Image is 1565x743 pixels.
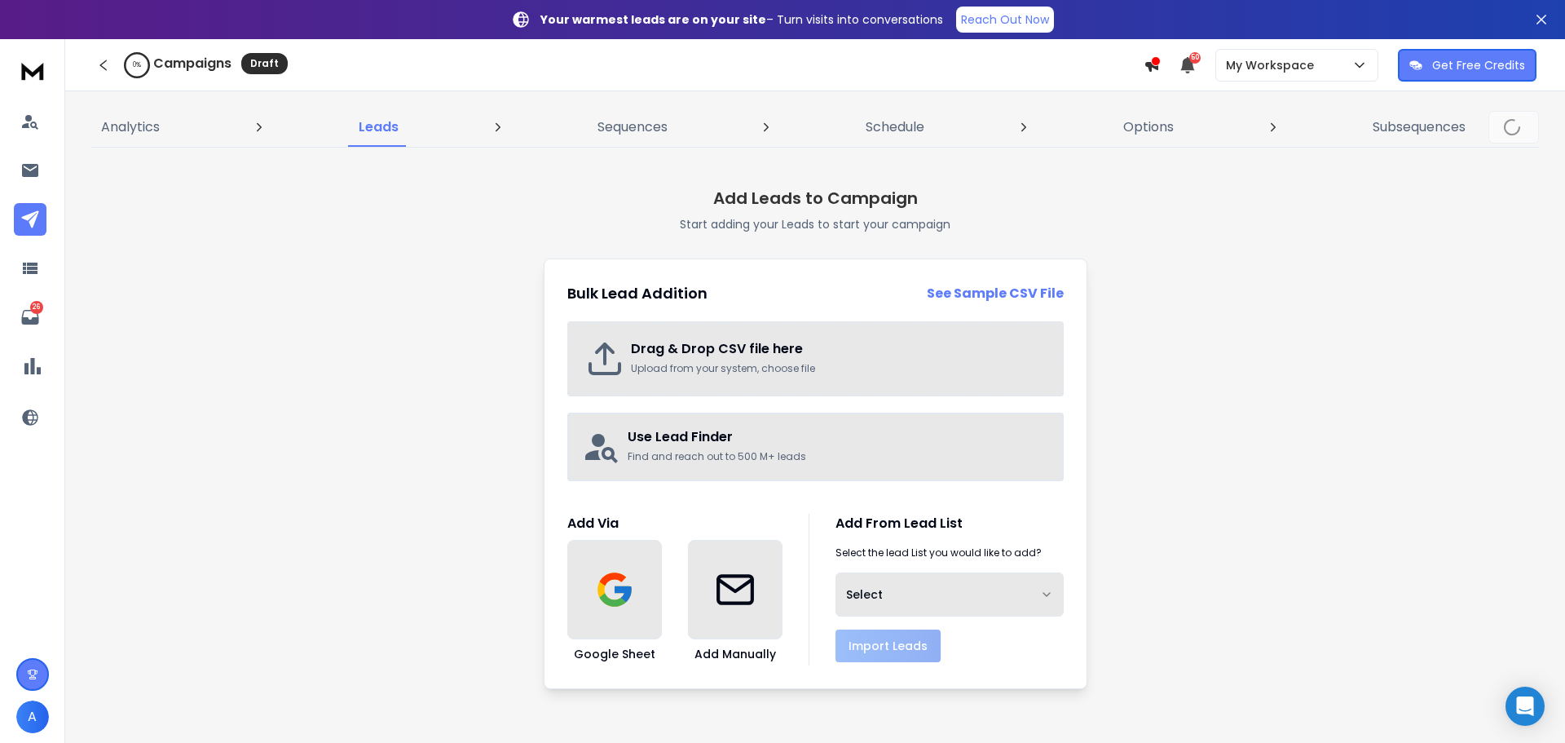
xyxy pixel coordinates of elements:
[241,53,288,74] div: Draft
[866,117,924,137] p: Schedule
[956,7,1054,33] a: Reach Out Now
[597,117,668,137] p: Sequences
[91,108,170,147] a: Analytics
[16,701,49,733] button: A
[16,55,49,86] img: logo
[846,586,883,603] span: Select
[1226,57,1320,73] p: My Workspace
[14,301,46,334] a: 26
[927,284,1064,303] a: See Sample CSV File
[680,216,950,232] p: Start adding your Leads to start your campaign
[631,339,1046,359] h2: Drag & Drop CSV file here
[1363,108,1475,147] a: Subsequences
[574,646,655,662] h3: Google Sheet
[30,301,43,314] p: 26
[835,514,1064,533] h1: Add From Lead List
[713,187,918,210] h1: Add Leads to Campaign
[567,282,708,305] h2: Bulk Lead Addition
[927,284,1064,303] strong: See Sample CSV File
[835,546,1042,559] p: Select the lead List you would like to add?
[101,117,160,137] p: Analytics
[631,362,1046,375] p: Upload from your system, choose file
[1505,687,1545,726] div: Open Intercom Messenger
[153,54,231,73] h1: Campaigns
[694,646,776,662] h3: Add Manually
[628,427,1049,447] h2: Use Lead Finder
[1432,57,1525,73] p: Get Free Credits
[856,108,934,147] a: Schedule
[628,450,1049,463] p: Find and reach out to 500 M+ leads
[349,108,408,147] a: Leads
[1373,117,1466,137] p: Subsequences
[588,108,677,147] a: Sequences
[1189,52,1201,64] span: 50
[961,11,1049,28] p: Reach Out Now
[1113,108,1184,147] a: Options
[567,514,782,533] h1: Add Via
[540,11,766,28] strong: Your warmest leads are on your site
[1123,117,1174,137] p: Options
[1398,49,1536,82] button: Get Free Credits
[133,60,141,70] p: 0 %
[359,117,399,137] p: Leads
[540,11,943,28] p: – Turn visits into conversations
